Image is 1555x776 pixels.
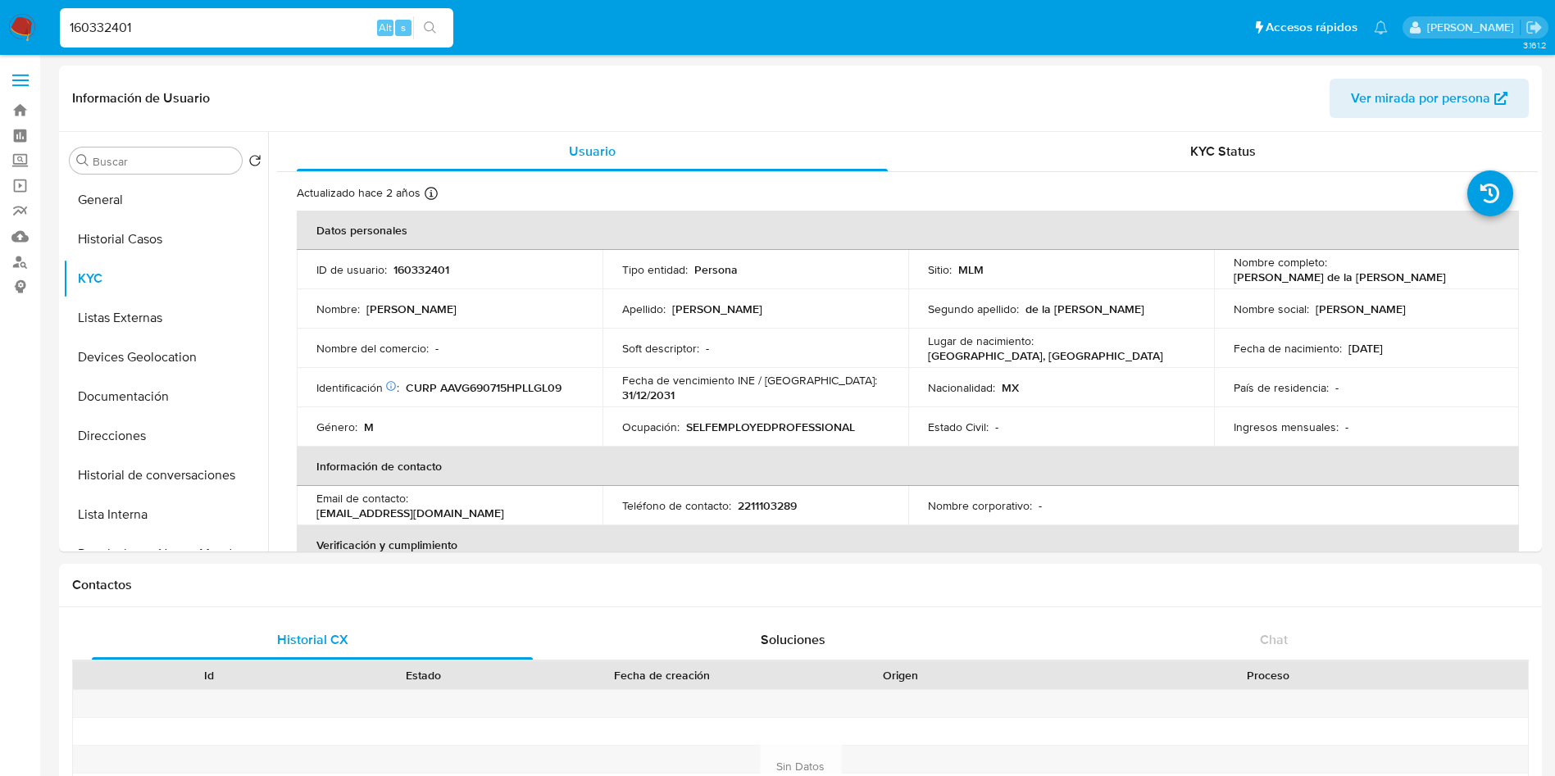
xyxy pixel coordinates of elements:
button: Listas Externas [63,298,268,338]
h1: Contactos [72,577,1529,593]
span: s [401,20,406,35]
h1: Información de Usuario [72,90,210,107]
p: de la [PERSON_NAME] [1025,302,1144,316]
p: Nombre : [316,302,360,316]
p: [GEOGRAPHIC_DATA], [GEOGRAPHIC_DATA] [928,348,1163,363]
button: Volver al orden por defecto [248,154,261,172]
p: Soft descriptor : [622,341,699,356]
span: Soluciones [761,630,825,649]
p: Apellido : [622,302,666,316]
span: Accesos rápidos [1266,19,1357,36]
p: Ocupación : [622,420,680,434]
input: Buscar usuario o caso... [60,17,453,39]
span: Usuario [569,142,616,161]
button: Historial Casos [63,220,268,259]
p: 31/12/2031 [622,388,675,402]
a: Salir [1525,19,1543,36]
button: Direcciones [63,416,268,456]
p: [PERSON_NAME] [366,302,457,316]
p: Nombre del comercio : [316,341,429,356]
button: Lista Interna [63,495,268,534]
p: - [706,341,709,356]
p: M [364,420,374,434]
p: - [995,420,998,434]
p: Ingresos mensuales : [1234,420,1339,434]
p: Sitio : [928,262,952,277]
p: - [1335,380,1339,395]
p: Persona [694,262,738,277]
input: Buscar [93,154,235,169]
div: Fecha de creación [543,667,782,683]
p: - [435,341,439,356]
p: 160332401 [393,262,449,277]
p: - [1039,498,1042,513]
p: Segundo apellido : [928,302,1019,316]
button: Devices Geolocation [63,338,268,377]
div: Proceso [1020,667,1516,683]
button: search-icon [413,16,447,39]
span: KYC Status [1190,142,1256,161]
p: Nombre corporativo : [928,498,1032,513]
a: Notificaciones [1374,20,1388,34]
span: Chat [1260,630,1288,649]
p: ID de usuario : [316,262,387,277]
span: Alt [379,20,392,35]
button: KYC [63,259,268,298]
div: Estado [328,667,520,683]
span: Historial CX [277,630,348,649]
p: SELFEMPLOYEDPROFESSIONAL [686,420,855,434]
p: Nombre completo : [1234,255,1327,270]
button: Restricciones Nuevo Mundo [63,534,268,574]
th: Verificación y cumplimiento [297,525,1519,565]
p: Fecha de nacimiento : [1234,341,1342,356]
p: [PERSON_NAME] [672,302,762,316]
th: Datos personales [297,211,1519,250]
p: País de residencia : [1234,380,1329,395]
p: Género : [316,420,357,434]
div: Id [113,667,305,683]
p: CURP AAVG690715HPLLGL09 [406,380,562,395]
p: [PERSON_NAME] de la [PERSON_NAME] [1234,270,1446,284]
p: [PERSON_NAME] [1316,302,1406,316]
button: General [63,180,268,220]
p: - [1345,420,1348,434]
p: 2211103289 [738,498,797,513]
p: Fecha de vencimiento INE / [GEOGRAPHIC_DATA] : [622,373,877,388]
button: Historial de conversaciones [63,456,268,495]
p: Identificación : [316,380,399,395]
p: [EMAIL_ADDRESS][DOMAIN_NAME] [316,506,504,520]
button: Ver mirada por persona [1330,79,1529,118]
p: Teléfono de contacto : [622,498,731,513]
p: Email de contacto : [316,491,408,506]
p: Tipo entidad : [622,262,688,277]
button: Documentación [63,377,268,416]
p: MX [1002,380,1019,395]
div: Origen [805,667,997,683]
button: Buscar [76,154,89,167]
p: ivonne.perezonofre@mercadolibre.com.mx [1427,20,1520,35]
p: Estado Civil : [928,420,989,434]
th: Información de contacto [297,447,1519,486]
p: [DATE] [1348,341,1383,356]
p: Nombre social : [1234,302,1309,316]
p: Actualizado hace 2 años [297,185,421,201]
p: Lugar de nacimiento : [928,334,1034,348]
p: MLM [958,262,984,277]
p: Nacionalidad : [928,380,995,395]
span: Ver mirada por persona [1351,79,1490,118]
